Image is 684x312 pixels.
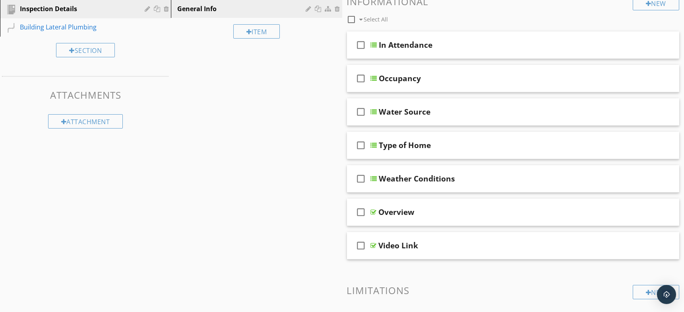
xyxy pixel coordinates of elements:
[48,114,123,129] div: Attachment
[379,207,415,217] div: Overview
[379,174,455,183] div: Weather Conditions
[379,140,431,150] div: Type of Home
[233,24,280,39] div: Item
[56,43,115,57] div: Section
[379,40,433,50] div: In Attendance
[355,203,368,222] i: check_box_outline_blank
[347,285,680,296] h3: Limitations
[379,241,419,250] div: Video Link
[379,74,421,83] div: Occupancy
[20,4,133,14] div: Inspection Details
[355,102,368,121] i: check_box_outline_blank
[177,4,308,14] div: General Info
[355,236,368,255] i: check_box_outline_blank
[355,69,368,88] i: check_box_outline_blank
[355,35,368,55] i: check_box_outline_blank
[355,136,368,155] i: check_box_outline_blank
[379,107,431,117] div: Water Source
[657,285,676,304] div: Open Intercom Messenger
[364,16,388,23] span: Select All
[20,22,133,32] div: Building Lateral Plumbing
[633,285,679,299] div: New
[355,169,368,188] i: check_box_outline_blank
